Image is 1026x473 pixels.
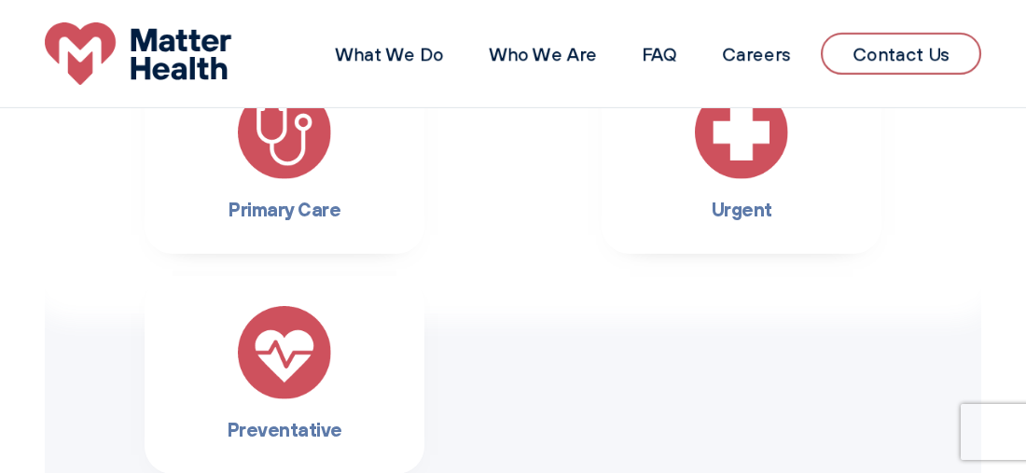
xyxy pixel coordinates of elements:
h3: Urgent [631,194,852,224]
a: FAQ [642,42,677,65]
a: Contact Us [821,33,981,75]
a: What We Do [335,42,444,65]
a: Who We Are [489,42,597,65]
h3: Preventative [174,414,395,444]
h3: Primary Care [174,194,395,224]
a: Careers [722,42,791,65]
